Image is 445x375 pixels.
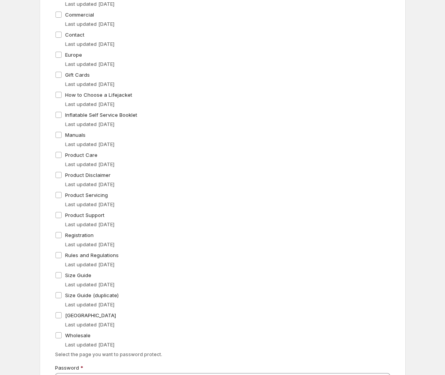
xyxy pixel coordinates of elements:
[65,241,114,247] span: Last updated [DATE]
[65,261,114,267] span: Last updated [DATE]
[65,132,86,138] span: Manuals
[65,152,97,158] span: Product Care
[65,92,132,98] span: How to Choose a Lifejacket
[65,141,114,147] span: Last updated [DATE]
[65,272,91,278] span: Size Guide
[65,161,114,167] span: Last updated [DATE]
[65,332,91,338] span: Wholesale
[65,181,114,187] span: Last updated [DATE]
[65,232,94,238] span: Registration
[65,292,119,298] span: Size Guide (duplicate)
[65,201,114,207] span: Last updated [DATE]
[65,81,114,87] span: Last updated [DATE]
[65,312,116,318] span: [GEOGRAPHIC_DATA]
[55,351,390,358] p: Select the page you want to password protect.
[65,281,114,288] span: Last updated [DATE]
[65,72,90,78] span: Gift Cards
[65,321,114,328] span: Last updated [DATE]
[65,341,114,348] span: Last updated [DATE]
[65,112,137,118] span: Inflatable Self Service Booklet
[65,301,114,308] span: Last updated [DATE]
[65,221,114,227] span: Last updated [DATE]
[65,1,114,7] span: Last updated [DATE]
[55,365,79,371] span: Password
[65,32,84,38] span: Contact
[65,52,82,58] span: Europe
[65,101,114,107] span: Last updated [DATE]
[65,12,94,18] span: Commercial
[65,61,114,67] span: Last updated [DATE]
[65,212,104,218] span: Product Support
[65,21,114,27] span: Last updated [DATE]
[65,41,114,47] span: Last updated [DATE]
[65,121,114,127] span: Last updated [DATE]
[65,172,111,178] span: Product Disclaimer
[65,252,119,258] span: Rules and Regulations
[65,192,108,198] span: Product Servicing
